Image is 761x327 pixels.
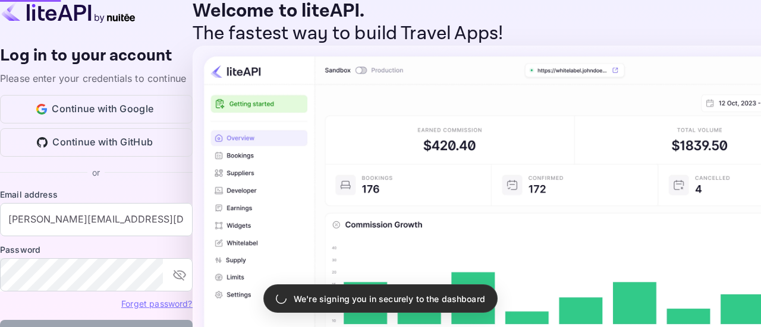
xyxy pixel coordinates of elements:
a: Forget password? [121,299,192,309]
button: toggle password visibility [168,263,191,287]
p: We're signing you in securely to the dashboard [294,293,485,305]
a: Forget password? [121,297,192,309]
p: or [92,166,100,179]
